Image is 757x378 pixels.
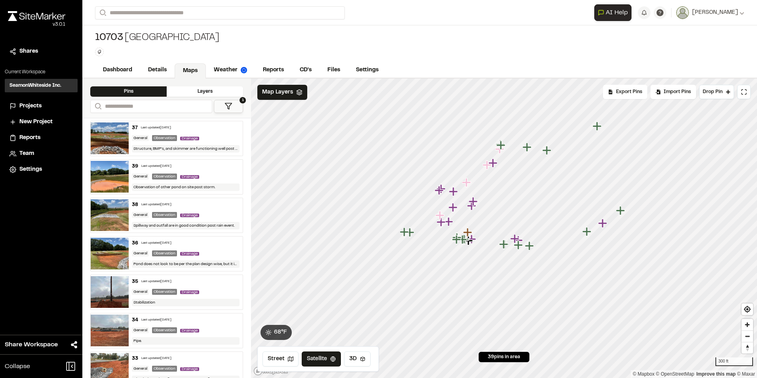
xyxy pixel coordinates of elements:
[180,252,199,256] span: Drainage
[132,337,240,345] div: Pipe.
[444,217,455,227] div: Map marker
[348,63,386,78] a: Settings
[8,21,65,28] div: Oh geez...please don't...
[95,32,219,44] div: [GEOGRAPHIC_DATA]
[152,289,177,295] div: Observation
[523,142,533,153] div: Map marker
[435,185,445,196] div: Map marker
[10,47,73,56] a: Shares
[633,371,654,377] a: Mapbox
[495,143,506,154] div: Map marker
[132,327,149,333] div: General
[616,88,642,95] span: Export Pins
[132,163,138,170] div: 39
[495,144,506,155] div: Map marker
[95,63,140,78] a: Dashboard
[152,366,177,372] div: Observation
[132,299,240,306] div: Stabilization
[132,317,138,324] div: 34
[10,165,73,174] a: Settings
[593,121,603,132] div: Map marker
[132,174,149,179] div: General
[95,48,104,56] button: Edit Tags
[496,140,507,151] div: Map marker
[261,325,292,340] button: 68°F
[167,86,243,97] div: Layers
[132,355,138,362] div: 33
[699,85,734,99] button: Drop Pin
[10,149,73,158] a: Team
[542,145,553,156] div: Map marker
[483,160,493,170] div: Map marker
[152,174,177,179] div: Observation
[253,367,288,376] a: Mapbox logo
[437,217,447,227] div: Map marker
[91,161,129,193] img: file
[19,149,34,158] span: Team
[616,206,626,216] div: Map marker
[180,137,199,140] span: Drainage
[132,124,138,132] div: 37
[132,145,240,153] div: Structure, BMP's, and skimmer are functioning well post storm event..
[180,367,199,371] span: Drainage
[152,135,177,141] div: Observation
[598,218,609,229] div: Map marker
[696,371,736,377] a: Map feedback
[703,88,723,95] span: Drop Pin
[514,240,524,250] div: Map marker
[241,67,247,73] img: precipai.png
[140,63,175,78] a: Details
[141,241,171,246] div: Last updated [DATE]
[742,319,753,330] span: Zoom in
[650,85,696,99] div: Import Pins into your project
[437,184,447,194] div: Map marker
[8,11,65,21] img: rebrand.png
[489,158,499,168] div: Map marker
[262,88,293,97] span: Map Layers
[132,135,149,141] div: General
[141,356,171,361] div: Last updated [DATE]
[214,100,243,113] button: 1
[742,342,753,353] button: Reset bearing to north
[251,78,757,378] canvas: Map
[496,139,506,150] div: Map marker
[436,210,446,221] div: Map marker
[180,214,199,217] span: Drainage
[469,197,479,207] div: Map marker
[152,250,177,256] div: Observation
[240,97,246,103] span: 1
[10,102,73,111] a: Projects
[141,279,171,284] div: Last updated [DATE]
[141,164,171,169] div: Last updated [DATE]
[262,351,299,367] button: Street
[292,63,320,78] a: CD's
[742,304,753,315] span: Find my location
[5,340,58,349] span: Share Workspace
[10,82,61,89] h3: SeamonWhiteside Inc.
[467,201,477,211] div: Map marker
[132,222,240,229] div: Spillway and outfall are in good condition post rain event.
[344,351,371,367] button: 3D
[10,118,73,126] a: New Project
[274,328,287,337] span: 68 ° F
[582,227,593,237] div: Map marker
[91,276,129,308] img: file
[19,47,38,56] span: Shares
[452,235,462,245] div: Map marker
[449,202,459,213] div: Map marker
[255,63,292,78] a: Reports
[462,178,472,188] div: Map marker
[453,233,463,243] div: Map marker
[320,63,348,78] a: Files
[152,327,177,333] div: Observation
[715,357,753,366] div: 300 ft
[606,8,628,17] span: AI Help
[180,175,199,179] span: Drainage
[95,6,109,19] button: Search
[19,118,53,126] span: New Project
[19,102,42,111] span: Projects
[737,371,755,377] a: Maxar
[510,234,521,244] div: Map marker
[464,236,474,246] div: Map marker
